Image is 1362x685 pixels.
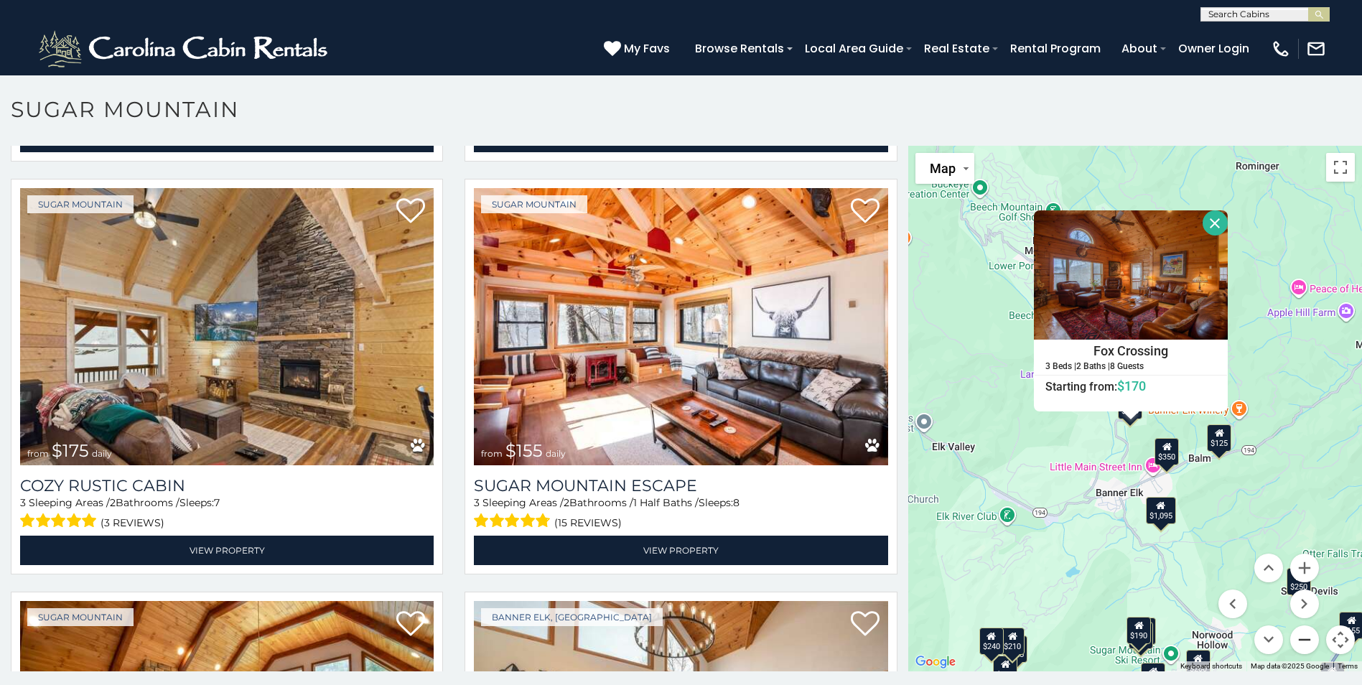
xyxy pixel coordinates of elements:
[1146,497,1176,524] div: $1,095
[1271,39,1291,59] img: phone-regular-white.png
[915,153,974,184] button: Change map style
[481,608,663,626] a: Banner Elk, [GEOGRAPHIC_DATA]
[36,27,334,70] img: White-1-2.png
[851,197,880,227] a: Add to favorites
[1207,424,1231,452] div: $125
[624,39,670,57] span: My Favs
[1251,662,1329,670] span: Map data ©2025 Google
[474,495,887,532] div: Sleeping Areas / Bathrooms / Sleeps:
[20,476,434,495] a: Cozy Rustic Cabin
[110,496,116,509] span: 2
[20,188,434,465] img: Cozy Rustic Cabin
[1326,153,1355,182] button: Toggle fullscreen view
[1127,617,1151,644] div: $190
[505,440,543,461] span: $155
[688,36,791,61] a: Browse Rentals
[912,653,959,671] img: Google
[554,513,622,532] span: (15 reviews)
[396,610,425,640] a: Add to favorites
[851,610,880,640] a: Add to favorites
[1171,36,1256,61] a: Owner Login
[1203,210,1228,236] button: Close
[1131,618,1155,645] div: $265
[474,476,887,495] a: Sugar Mountain Escape
[930,161,956,176] span: Map
[214,496,220,509] span: 7
[481,195,587,213] a: Sugar Mountain
[1000,628,1025,655] div: $210
[474,496,480,509] span: 3
[546,448,566,459] span: daily
[101,513,164,532] span: (3 reviews)
[1180,661,1242,671] button: Keyboard shortcuts
[396,197,425,227] a: Add to favorites
[979,628,1004,655] div: $240
[1306,39,1326,59] img: mail-regular-white.png
[1114,36,1165,61] a: About
[564,496,569,509] span: 2
[633,496,699,509] span: 1 Half Baths /
[1034,210,1228,340] img: Fox Crossing
[733,496,740,509] span: 8
[474,188,887,465] a: Sugar Mountain Escape from $155 daily
[917,36,997,61] a: Real Estate
[1186,650,1211,677] div: $200
[993,656,1017,683] div: $355
[20,496,26,509] span: 3
[1290,554,1319,582] button: Zoom in
[1034,340,1228,394] a: Fox Crossing 3 Beds | 2 Baths | 8 Guests Starting from:$170
[52,440,89,461] span: $175
[1076,362,1110,371] h5: 2 Baths |
[1110,362,1144,371] h5: 8 Guests
[474,188,887,465] img: Sugar Mountain Escape
[27,195,134,213] a: Sugar Mountain
[1290,590,1319,618] button: Move right
[92,448,112,459] span: daily
[27,608,134,626] a: Sugar Mountain
[1155,438,1179,465] div: $350
[474,536,887,565] a: View Property
[1035,379,1227,393] h6: Starting from:
[1290,625,1319,654] button: Zoom out
[604,39,673,58] a: My Favs
[1003,36,1108,61] a: Rental Program
[1045,362,1076,371] h5: 3 Beds |
[20,536,434,565] a: View Property
[1254,625,1283,654] button: Move down
[20,188,434,465] a: Cozy Rustic Cabin from $175 daily
[481,448,503,459] span: from
[20,495,434,532] div: Sleeping Areas / Bathrooms / Sleeps:
[1338,662,1358,670] a: Terms (opens in new tab)
[798,36,910,61] a: Local Area Guide
[1003,635,1027,663] div: $225
[912,653,959,671] a: Open this area in Google Maps (opens a new window)
[1218,590,1247,618] button: Move left
[1117,378,1146,393] span: $170
[1035,340,1227,362] h4: Fox Crossing
[27,448,49,459] span: from
[1326,625,1355,654] button: Map camera controls
[1254,554,1283,582] button: Move up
